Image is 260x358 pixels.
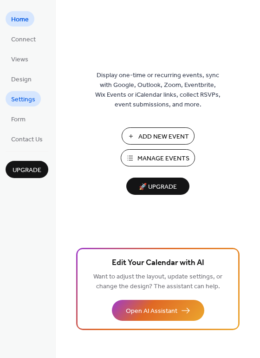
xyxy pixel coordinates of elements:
span: Home [11,15,29,25]
span: Open AI Assistant [126,306,177,316]
span: Connect [11,35,36,45]
a: Home [6,11,34,27]
span: Add New Event [138,132,189,142]
a: Settings [6,91,41,106]
span: Manage Events [137,154,189,164]
span: Display one-time or recurring events, sync with Google, Outlook, Zoom, Eventbrite, Wix Events or ... [95,71,221,110]
span: 🚀 Upgrade [132,181,184,193]
button: Manage Events [121,149,195,166]
span: Form [11,115,26,125]
button: 🚀 Upgrade [126,178,189,195]
a: Form [6,111,31,126]
a: Contact Us [6,131,48,146]
a: Connect [6,31,41,46]
span: Contact Us [11,135,43,145]
button: Upgrade [6,161,48,178]
span: Edit Your Calendar with AI [112,257,204,270]
a: Design [6,71,37,86]
span: Design [11,75,32,85]
span: Upgrade [13,166,41,175]
button: Add New Event [122,127,195,145]
a: Views [6,51,34,66]
span: Views [11,55,28,65]
span: Want to adjust the layout, update settings, or change the design? The assistant can help. [93,271,222,293]
button: Open AI Assistant [112,300,204,321]
span: Settings [11,95,35,105]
